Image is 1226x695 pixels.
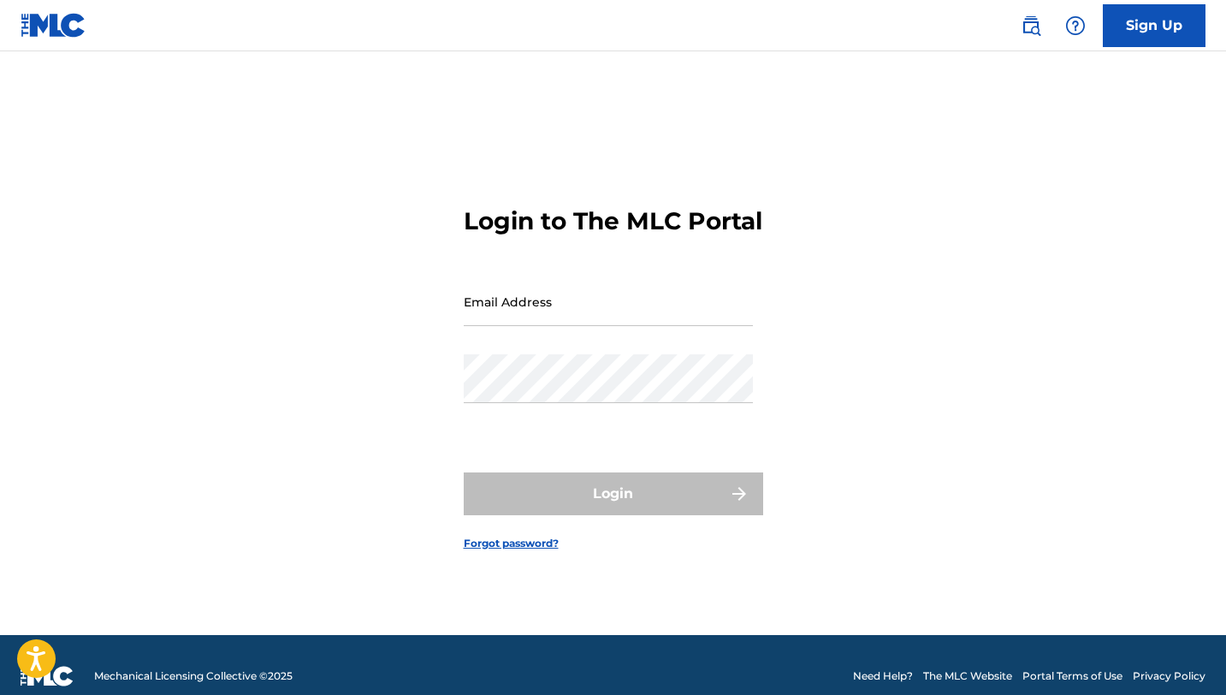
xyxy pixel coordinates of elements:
img: MLC Logo [21,13,86,38]
a: Portal Terms of Use [1022,668,1122,684]
span: Mechanical Licensing Collective © 2025 [94,668,293,684]
a: Public Search [1014,9,1048,43]
div: Help [1058,9,1093,43]
img: search [1021,15,1041,36]
a: Need Help? [853,668,913,684]
a: Sign Up [1103,4,1205,47]
a: Forgot password? [464,536,559,551]
img: help [1065,15,1086,36]
h3: Login to The MLC Portal [464,206,762,236]
a: Privacy Policy [1133,668,1205,684]
iframe: Chat Widget [1140,613,1226,695]
a: The MLC Website [923,668,1012,684]
img: logo [21,666,74,686]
